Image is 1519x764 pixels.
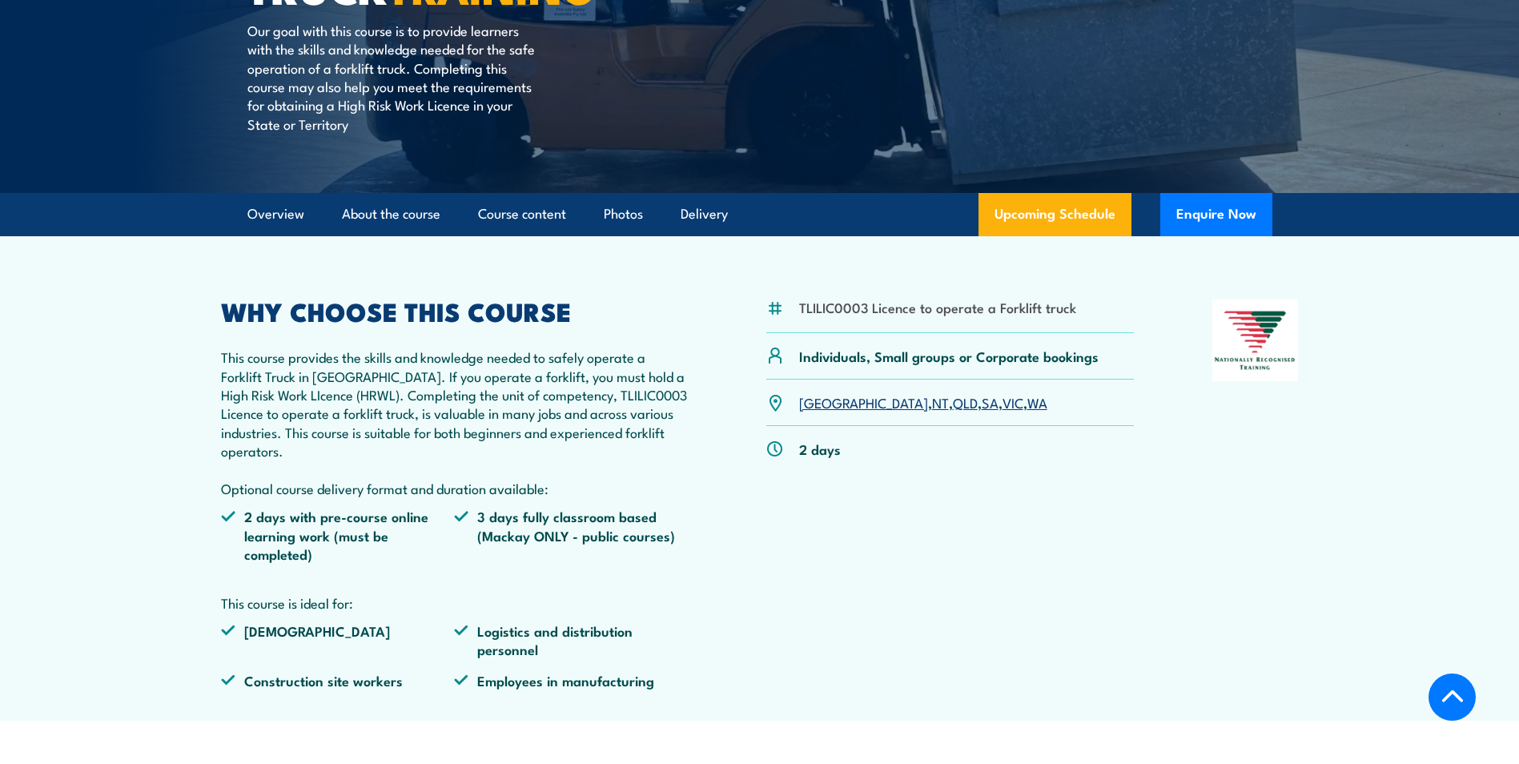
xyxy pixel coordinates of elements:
button: Enquire Now [1160,193,1272,236]
img: Nationally Recognised Training logo. [1212,300,1299,381]
li: 3 days fully classroom based (Mackay ONLY - public courses) [454,507,688,563]
h2: WHY CHOOSE THIS COURSE [221,300,689,322]
li: Construction site workers [221,671,455,690]
a: Delivery [681,193,728,235]
p: This course provides the skills and knowledge needed to safely operate a Forklift Truck in [GEOGR... [221,348,689,497]
a: Overview [247,193,304,235]
p: Individuals, Small groups or Corporate bookings [799,347,1099,365]
a: About the course [342,193,440,235]
a: VIC [1003,392,1023,412]
a: Upcoming Schedule [979,193,1131,236]
li: TLILIC0003 Licence to operate a Forklift truck [799,298,1076,316]
li: Logistics and distribution personnel [454,621,688,659]
a: Photos [604,193,643,235]
li: 2 days with pre-course online learning work (must be completed) [221,507,455,563]
a: WA [1027,392,1047,412]
p: , , , , , [799,393,1047,412]
a: SA [982,392,999,412]
p: This course is ideal for: [221,593,689,612]
a: Course content [478,193,566,235]
p: 2 days [799,440,841,458]
li: Employees in manufacturing [454,671,688,690]
a: QLD [953,392,978,412]
li: [DEMOGRAPHIC_DATA] [221,621,455,659]
a: [GEOGRAPHIC_DATA] [799,392,928,412]
a: NT [932,392,949,412]
p: Our goal with this course is to provide learners with the skills and knowledge needed for the saf... [247,21,540,133]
